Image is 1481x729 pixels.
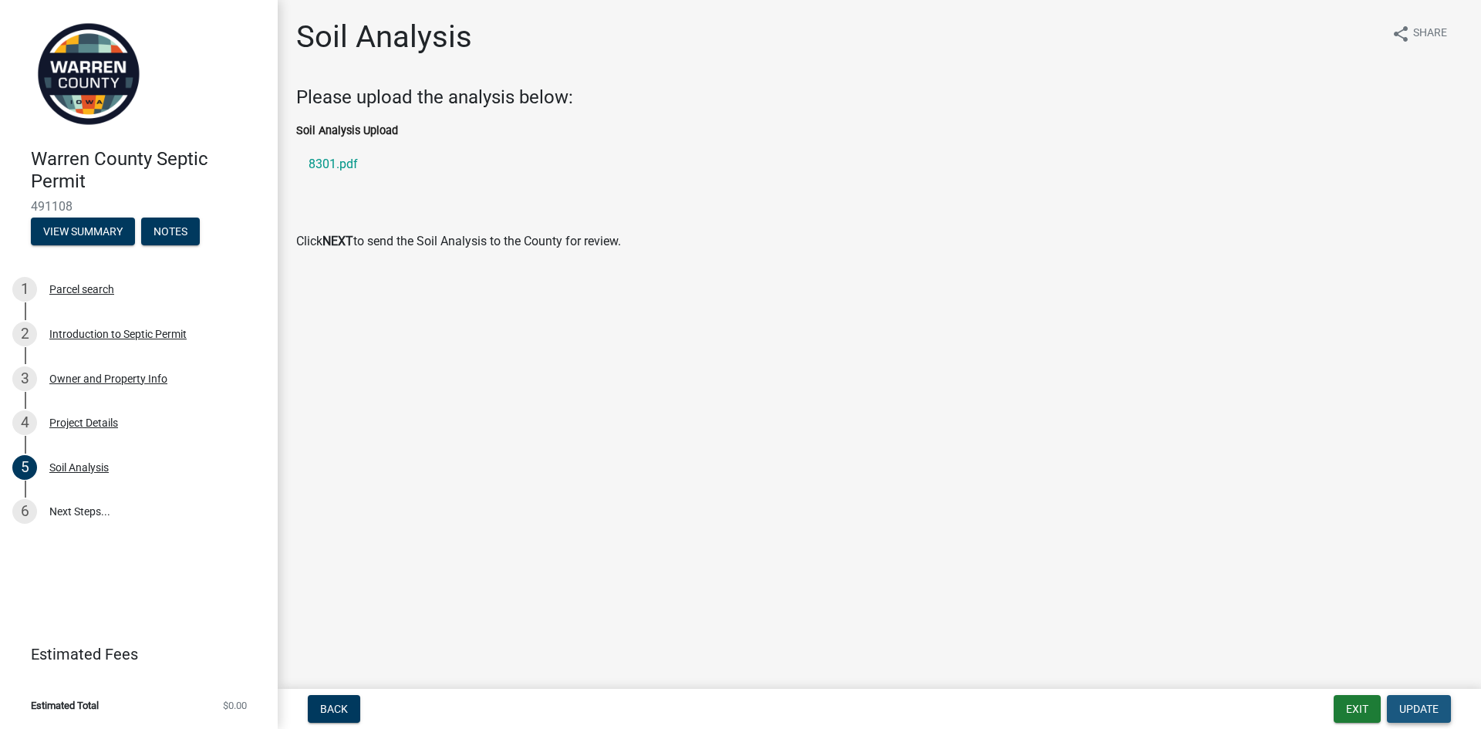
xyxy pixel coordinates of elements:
label: Soil Analysis Upload [296,126,398,137]
h4: Warren County Septic Permit [31,148,265,193]
strong: NEXT [322,234,353,248]
div: Soil Analysis [49,462,109,473]
button: Exit [1334,695,1381,723]
div: Project Details [49,417,118,428]
button: shareShare [1379,19,1459,49]
h4: Please upload the analysis below: [296,86,1462,109]
span: Share [1413,25,1447,43]
div: Parcel search [49,284,114,295]
div: 1 [12,277,37,302]
div: 6 [12,499,37,524]
div: 4 [12,410,37,435]
span: $0.00 [223,700,247,710]
button: View Summary [31,218,135,245]
wm-modal-confirm: Summary [31,226,135,238]
h1: Soil Analysis [296,19,472,56]
span: Back [320,703,348,715]
span: Update [1399,703,1439,715]
p: Click to send the Soil Analysis to the County for review. [296,232,1462,251]
button: Notes [141,218,200,245]
button: Update [1387,695,1451,723]
div: 2 [12,322,37,346]
div: 5 [12,455,37,480]
span: Estimated Total [31,700,99,710]
span: 491108 [31,199,247,214]
i: share [1392,25,1410,43]
a: Estimated Fees [12,639,253,670]
div: 3 [12,366,37,391]
wm-modal-confirm: Notes [141,226,200,238]
button: Back [308,695,360,723]
div: Introduction to Septic Permit [49,329,187,339]
div: Owner and Property Info [49,373,167,384]
img: Warren County, Iowa [31,16,147,132]
a: 8301.pdf [296,146,1462,183]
